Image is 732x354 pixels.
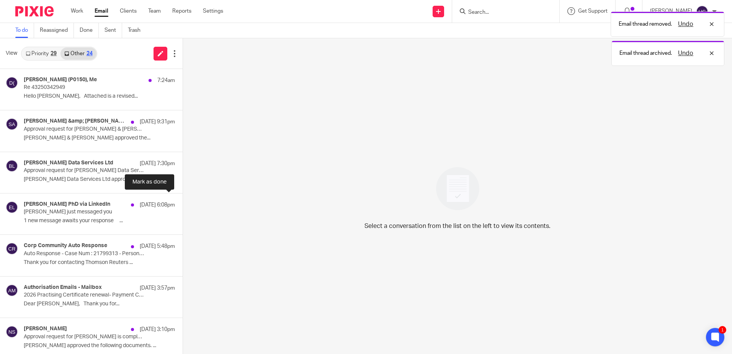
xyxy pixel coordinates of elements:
a: Other24 [60,48,96,60]
div: 1 [719,326,726,334]
img: svg%3E [6,160,18,172]
p: [DATE] 9:31pm [140,118,175,126]
p: 2026 Practising Certificate renewal- Payment Confirmation (HB) CRM:0887629 [24,292,145,298]
p: Email thread removed. [619,20,672,28]
p: Approval request for [PERSON_NAME] Data Services Ltd is complete [24,167,145,174]
img: svg%3E [6,243,18,255]
img: Pixie [15,6,54,16]
span: View [6,49,17,57]
p: Dear [PERSON_NAME], Thank you for... [24,301,175,307]
p: [PERSON_NAME] & [PERSON_NAME] approved the... [24,135,175,141]
a: Trash [128,23,146,38]
p: [PERSON_NAME] Data Services Ltd approved the... [24,176,175,183]
p: [PERSON_NAME] approved the following documents. ... [24,343,175,349]
p: Email thread archived. [619,49,672,57]
img: svg%3E [696,5,708,18]
img: image [431,162,484,215]
a: Team [148,7,161,15]
p: [DATE] 6:08pm [140,201,175,209]
div: 29 [51,51,57,56]
p: [DATE] 5:48pm [140,243,175,250]
img: svg%3E [6,201,18,213]
a: Email [95,7,108,15]
h4: Corp Community Auto Response [24,243,107,249]
a: Priority29 [22,48,60,60]
a: Done [80,23,99,38]
p: [DATE] 3:57pm [140,284,175,292]
h4: [PERSON_NAME] [24,326,67,332]
img: svg%3E [6,284,18,297]
img: svg%3E [6,326,18,338]
p: Auto Response - Case Num : 21799313 - Personal codes for companies house - co sec - ref:!00D300pL... [24,251,145,257]
h4: Authorisation Emails - Mailbox [24,284,102,291]
p: [PERSON_NAME] just messaged you [24,209,145,215]
a: Work [71,7,83,15]
a: Reassigned [40,23,74,38]
p: Hello [PERSON_NAME], Attached is a revised... [24,93,175,100]
button: Undo [676,49,696,58]
a: To do [15,23,34,38]
a: Sent [105,23,122,38]
h4: [PERSON_NAME] PhD via LinkedIn [24,201,110,208]
h4: [PERSON_NAME] (P0150), Me [24,77,97,83]
h4: [PERSON_NAME] Data Services Ltd [24,160,113,166]
a: Settings [203,7,223,15]
div: 24 [87,51,93,56]
p: Approval request for [PERSON_NAME] & [PERSON_NAME] is complete [24,126,145,133]
p: 7:24am [157,77,175,84]
a: Clients [120,7,137,15]
p: [DATE] 3:10pm [140,326,175,333]
p: [DATE] 7:30pm [140,160,175,167]
p: Re 43250342949 [24,84,145,91]
p: Thank you for contacting Thomson Reuters ... [24,259,175,266]
h4: [PERSON_NAME] &amp; [PERSON_NAME] [24,118,127,125]
a: Reports [172,7,191,15]
p: Approval request for [PERSON_NAME] is complete [24,334,145,340]
p: 1 new message awaits your response ͏ ͏ ͏ ͏ ͏... [24,218,175,224]
button: Undo [676,20,696,29]
p: Select a conversation from the list on the left to view its contents. [364,221,551,231]
img: svg%3E [6,118,18,130]
img: svg%3E [6,77,18,89]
